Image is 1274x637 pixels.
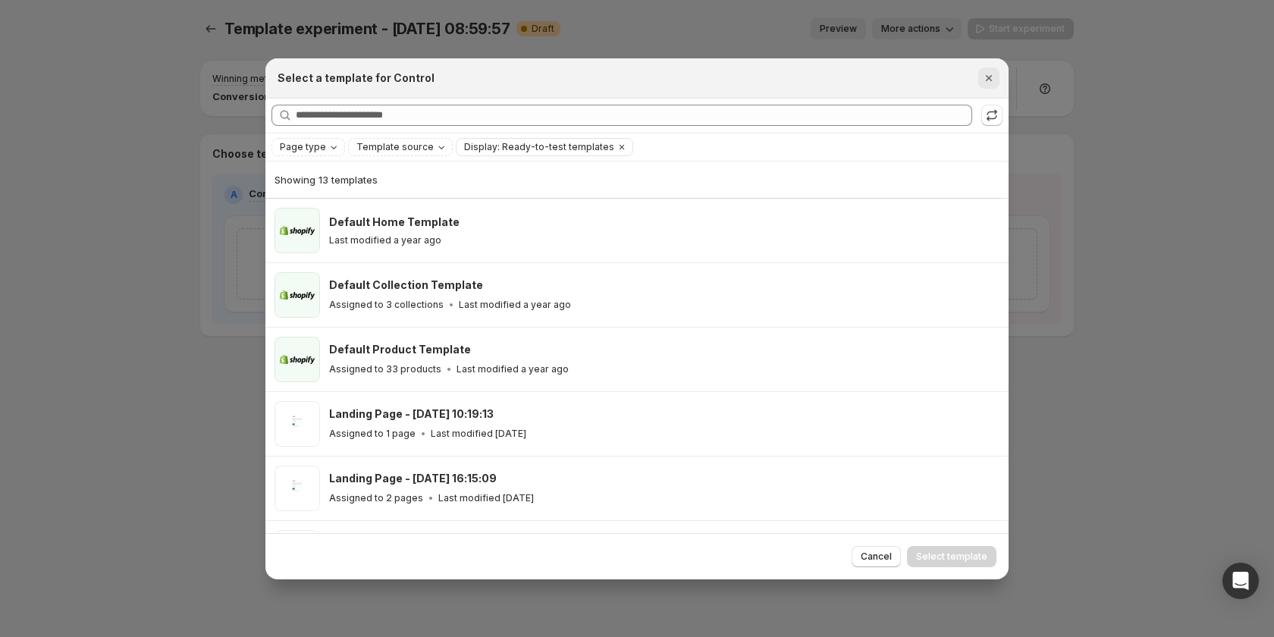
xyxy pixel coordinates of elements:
img: Default Product Template [275,337,320,382]
span: Cancel [861,551,892,563]
p: Last modified a year ago [459,299,571,311]
p: Last modified [DATE] [431,428,526,440]
span: Page type [280,141,326,153]
button: Clear [614,139,629,155]
h3: Default Home Template [329,215,460,230]
p: Assigned to 33 products [329,363,441,375]
img: Default Collection Template [275,272,320,318]
div: Open Intercom Messenger [1222,563,1259,599]
span: Template source [356,141,434,153]
p: Last modified a year ago [329,234,441,246]
button: Display: Ready-to-test templates [457,139,614,155]
p: Assigned to 3 collections [329,299,444,311]
img: Default Home Template [275,208,320,253]
p: Assigned to 2 pages [329,492,423,504]
span: Display: Ready-to-test templates [464,141,614,153]
h2: Select a template for Control [278,71,435,86]
h3: Default Product Template [329,342,471,357]
h3: Landing Page - [DATE] 10:19:13 [329,406,494,422]
button: Page type [272,139,344,155]
span: Showing 13 templates [275,174,378,186]
p: Last modified a year ago [457,363,569,375]
button: Close [978,67,999,89]
p: Last modified [DATE] [438,492,534,504]
button: Cancel [852,546,901,567]
button: Template source [349,139,452,155]
h3: Landing Page - [DATE] 16:15:09 [329,471,497,486]
p: Assigned to 1 page [329,428,416,440]
h3: Default Collection Template [329,278,483,293]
